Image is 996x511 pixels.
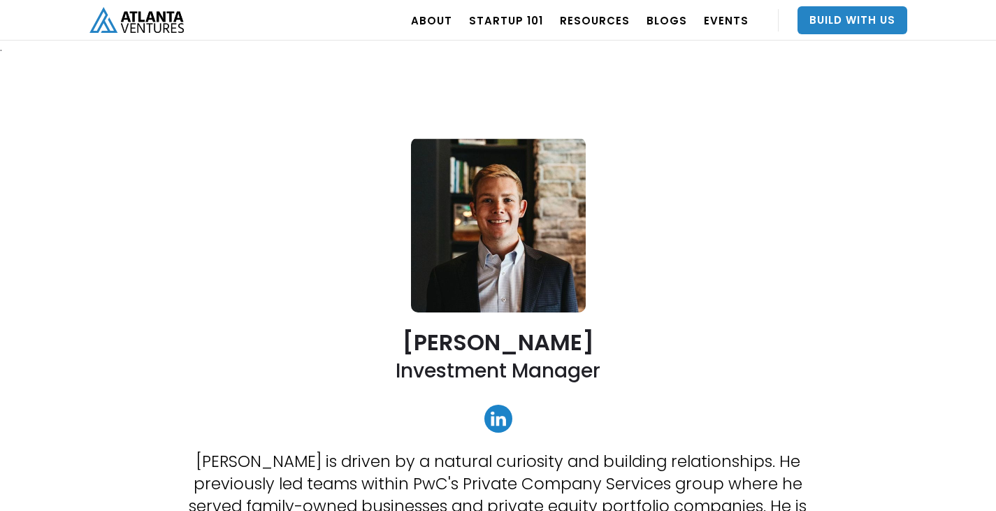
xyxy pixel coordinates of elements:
h2: Investment Manager [396,358,600,384]
a: Build With Us [797,6,907,34]
h2: [PERSON_NAME] [403,330,594,354]
a: RESOURCES [560,1,630,40]
a: Startup 101 [469,1,543,40]
a: BLOGS [647,1,687,40]
a: ABOUT [411,1,452,40]
a: EVENTS [704,1,749,40]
